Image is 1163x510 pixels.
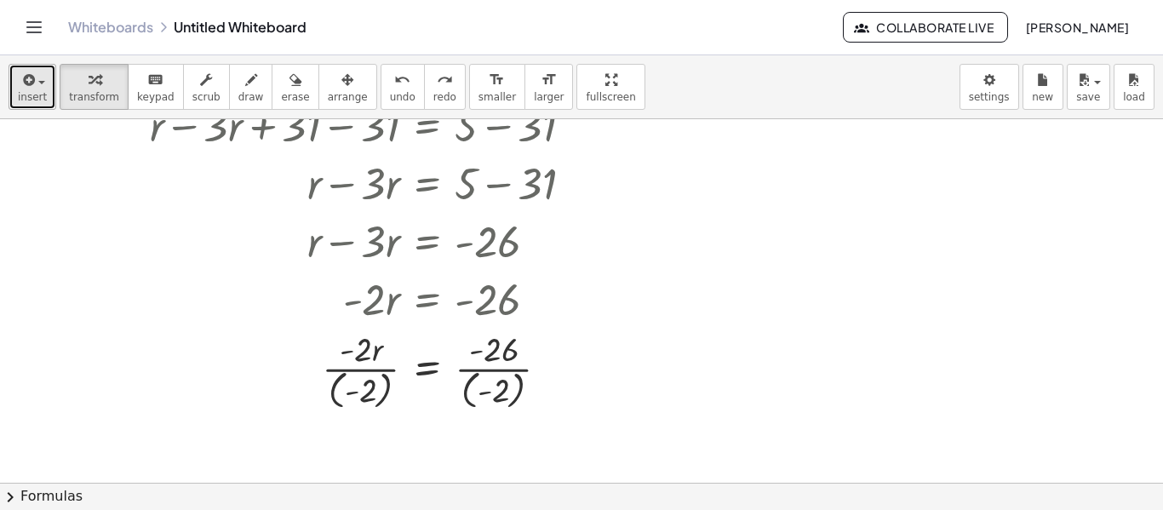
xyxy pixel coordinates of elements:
[1023,64,1063,110] button: new
[18,91,47,103] span: insert
[68,19,153,36] a: Whiteboards
[1076,91,1100,103] span: save
[960,64,1019,110] button: settings
[969,91,1010,103] span: settings
[272,64,318,110] button: erase
[390,91,415,103] span: undo
[478,91,516,103] span: smaller
[229,64,273,110] button: draw
[469,64,525,110] button: format_sizesmaller
[238,91,264,103] span: draw
[433,91,456,103] span: redo
[489,70,505,90] i: format_size
[1123,91,1145,103] span: load
[424,64,466,110] button: redoredo
[60,64,129,110] button: transform
[147,70,163,90] i: keyboard
[183,64,230,110] button: scrub
[1067,64,1110,110] button: save
[328,91,368,103] span: arrange
[1032,91,1053,103] span: new
[318,64,377,110] button: arrange
[1114,64,1154,110] button: load
[576,64,645,110] button: fullscreen
[192,91,221,103] span: scrub
[586,91,635,103] span: fullscreen
[381,64,425,110] button: undoundo
[437,70,453,90] i: redo
[843,12,1008,43] button: Collaborate Live
[137,91,175,103] span: keypad
[9,64,56,110] button: insert
[394,70,410,90] i: undo
[534,91,564,103] span: larger
[541,70,557,90] i: format_size
[524,64,573,110] button: format_sizelarger
[69,91,119,103] span: transform
[20,14,48,41] button: Toggle navigation
[857,20,994,35] span: Collaborate Live
[1025,20,1129,35] span: [PERSON_NAME]
[128,64,184,110] button: keyboardkeypad
[1011,12,1143,43] button: [PERSON_NAME]
[281,91,309,103] span: erase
